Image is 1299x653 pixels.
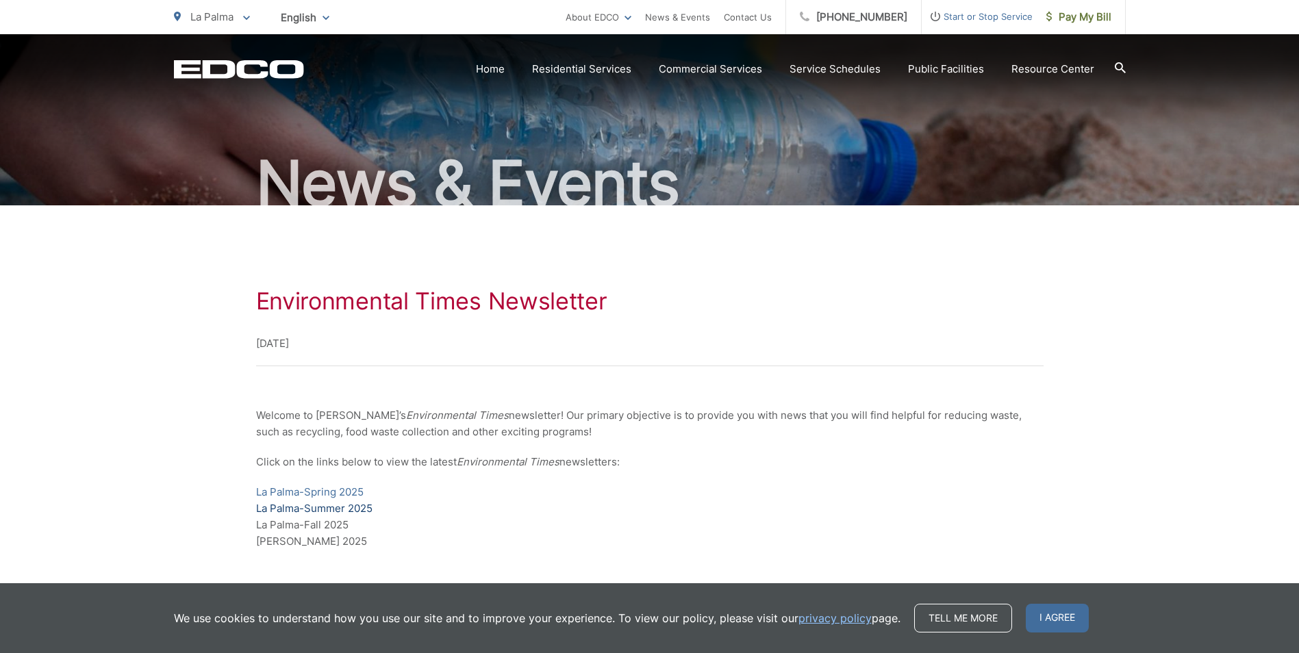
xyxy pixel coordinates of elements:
h2: News & Events [174,149,1126,218]
p: La Palma-Fall 2025 [PERSON_NAME] 2025 [256,484,1044,550]
span: I agree [1026,604,1089,632]
a: Service Schedules [790,61,881,77]
a: Public Facilities [908,61,984,77]
a: La Palma-Spring 2025 [256,484,364,500]
p: Click on the links below to view the latest newsletters: [256,454,1044,470]
a: privacy policy [798,610,872,626]
span: Pay My Bill [1046,9,1111,25]
a: Residential Services [532,61,631,77]
h1: Environmental Times Newsletter [256,287,1044,315]
a: Resource Center [1011,61,1094,77]
em: Environmental Times [457,455,559,468]
p: Welcome to [PERSON_NAME]’s newsletter! Our primary objective is to provide you with news that you... [256,407,1044,440]
span: English [270,5,340,29]
span: La Palma [190,10,234,23]
a: News & Events [645,9,710,25]
a: About EDCO [566,9,631,25]
a: Tell me more [914,604,1012,632]
p: We use cookies to understand how you use our site and to improve your experience. To view our pol... [174,610,900,626]
a: Home [476,61,505,77]
a: La Palma-Summer 2025 [256,500,373,517]
a: Contact Us [724,9,772,25]
p: [DATE] [256,335,1044,352]
a: EDCD logo. Return to the homepage. [174,60,304,79]
a: Commercial Services [659,61,762,77]
em: Environmental Times [406,409,509,422]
